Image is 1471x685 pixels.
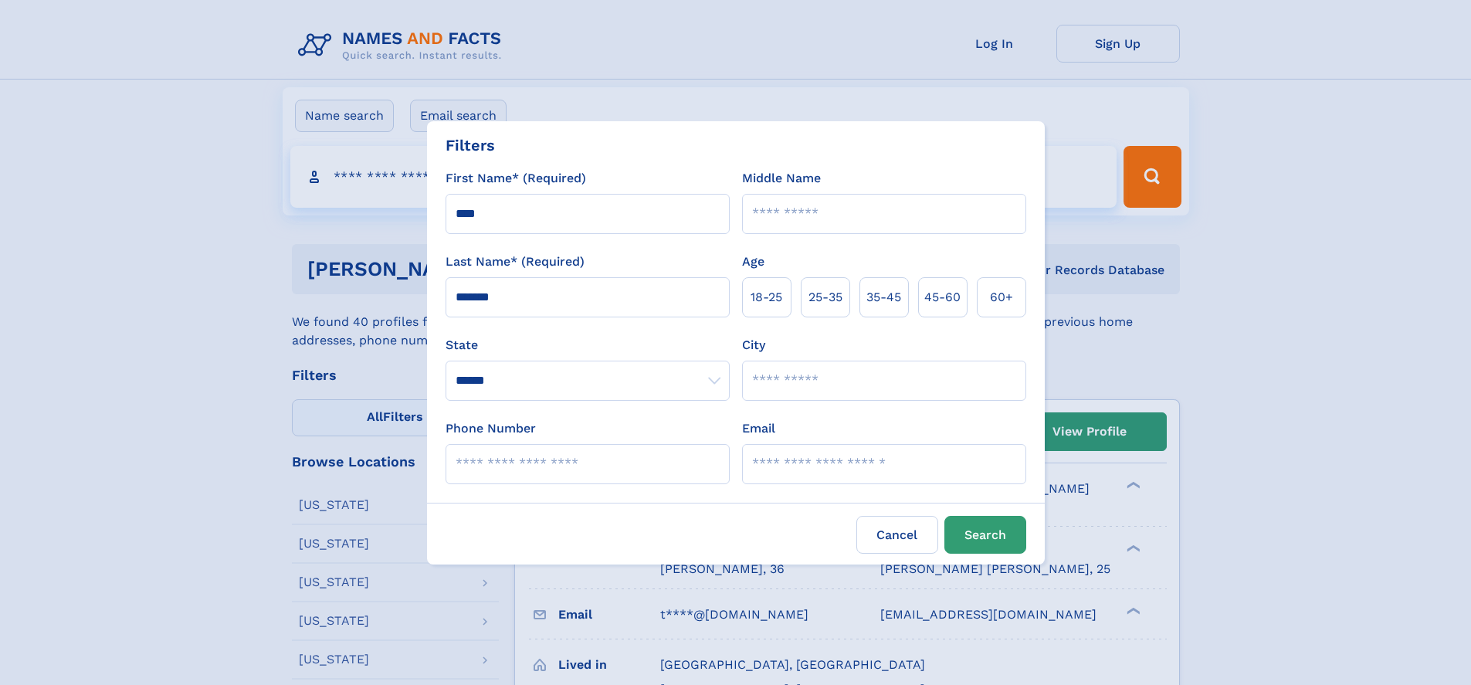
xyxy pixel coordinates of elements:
[742,253,764,271] label: Age
[742,169,821,188] label: Middle Name
[856,516,938,554] label: Cancel
[446,253,585,271] label: Last Name* (Required)
[446,419,536,438] label: Phone Number
[751,288,782,307] span: 18‑25
[808,288,842,307] span: 25‑35
[446,134,495,157] div: Filters
[944,516,1026,554] button: Search
[990,288,1013,307] span: 60+
[924,288,961,307] span: 45‑60
[446,169,586,188] label: First Name* (Required)
[866,288,901,307] span: 35‑45
[742,336,765,354] label: City
[446,336,730,354] label: State
[742,419,775,438] label: Email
